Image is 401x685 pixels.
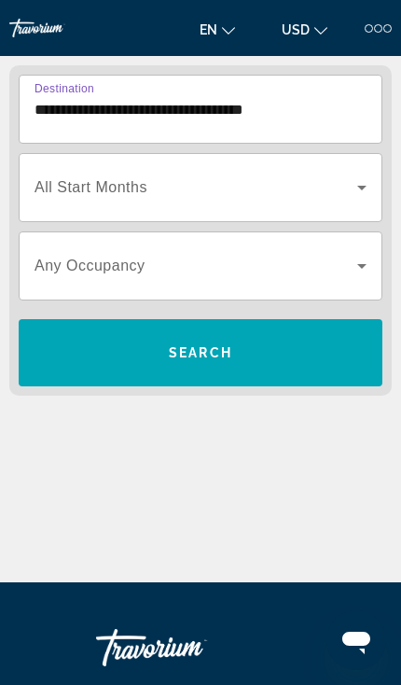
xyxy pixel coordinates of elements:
[35,82,94,94] span: Destination
[96,620,283,676] a: Travorium
[200,22,217,37] span: en
[190,16,244,43] button: Change language
[169,345,232,360] span: Search
[19,75,382,386] div: Search widget
[272,16,337,43] button: Change currency
[326,610,386,670] iframe: Button to launch messaging window
[35,179,147,195] span: All Start Months
[35,258,145,273] span: Any Occupancy
[282,22,310,37] span: USD
[19,319,382,386] button: Search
